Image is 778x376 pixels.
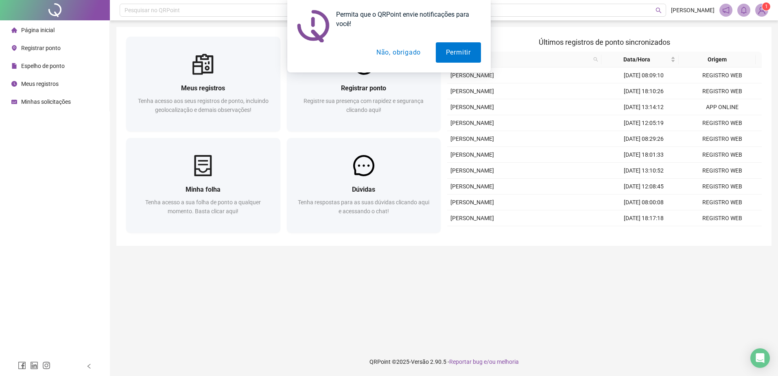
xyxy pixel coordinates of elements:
[450,183,494,190] span: [PERSON_NAME]
[126,138,280,233] a: Minha folhaTenha acesso a sua folha de ponto a qualquer momento. Basta clicar aqui!
[683,99,762,115] td: APP ONLINE
[450,199,494,205] span: [PERSON_NAME]
[42,361,50,369] span: instagram
[18,361,26,369] span: facebook
[450,215,494,221] span: [PERSON_NAME]
[605,83,683,99] td: [DATE] 18:10:26
[287,37,441,131] a: Registrar pontoRegistre sua presença com rapidez e segurança clicando aqui!
[450,167,494,174] span: [PERSON_NAME]
[86,363,92,369] span: left
[683,83,762,99] td: REGISTRO WEB
[186,186,221,193] span: Minha folha
[683,68,762,83] td: REGISTRO WEB
[450,120,494,126] span: [PERSON_NAME]
[110,348,778,376] footer: QRPoint © 2025 - 2.90.5 -
[683,226,762,242] td: REGISTRO WEB
[605,131,683,147] td: [DATE] 08:29:26
[11,99,17,105] span: schedule
[287,138,441,233] a: DúvidasTenha respostas para as suas dúvidas clicando aqui e acessando o chat!
[605,99,683,115] td: [DATE] 13:14:12
[683,179,762,195] td: REGISTRO WEB
[605,179,683,195] td: [DATE] 12:08:45
[683,147,762,163] td: REGISTRO WEB
[436,42,481,63] button: Permitir
[683,210,762,226] td: REGISTRO WEB
[297,10,330,42] img: notification icon
[605,115,683,131] td: [DATE] 12:05:19
[21,81,59,87] span: Meus registros
[449,359,519,365] span: Reportar bug e/ou melhoria
[330,10,481,28] div: Permita que o QRPoint envie notificações para você!
[605,147,683,163] td: [DATE] 18:01:33
[750,348,770,368] div: Open Intercom Messenger
[181,84,225,92] span: Meus registros
[145,199,261,214] span: Tenha acesso a sua folha de ponto a qualquer momento. Basta clicar aqui!
[304,98,424,113] span: Registre sua presença com rapidez e segurança clicando aqui!
[21,98,71,105] span: Minhas solicitações
[366,42,431,63] button: Não, obrigado
[683,163,762,179] td: REGISTRO WEB
[411,359,429,365] span: Versão
[605,226,683,242] td: [DATE] 13:07:13
[126,37,280,131] a: Meus registrosTenha acesso aos seus registros de ponto, incluindo geolocalização e demais observa...
[605,210,683,226] td: [DATE] 18:17:18
[30,361,38,369] span: linkedin
[138,98,269,113] span: Tenha acesso aos seus registros de ponto, incluindo geolocalização e demais observações!
[450,136,494,142] span: [PERSON_NAME]
[450,104,494,110] span: [PERSON_NAME]
[605,163,683,179] td: [DATE] 13:10:52
[683,131,762,147] td: REGISTRO WEB
[450,88,494,94] span: [PERSON_NAME]
[298,199,429,214] span: Tenha respostas para as suas dúvidas clicando aqui e acessando o chat!
[341,84,386,92] span: Registrar ponto
[450,72,494,79] span: [PERSON_NAME]
[605,195,683,210] td: [DATE] 08:00:08
[683,195,762,210] td: REGISTRO WEB
[352,186,375,193] span: Dúvidas
[11,81,17,87] span: clock-circle
[450,151,494,158] span: [PERSON_NAME]
[683,115,762,131] td: REGISTRO WEB
[605,68,683,83] td: [DATE] 08:09:10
